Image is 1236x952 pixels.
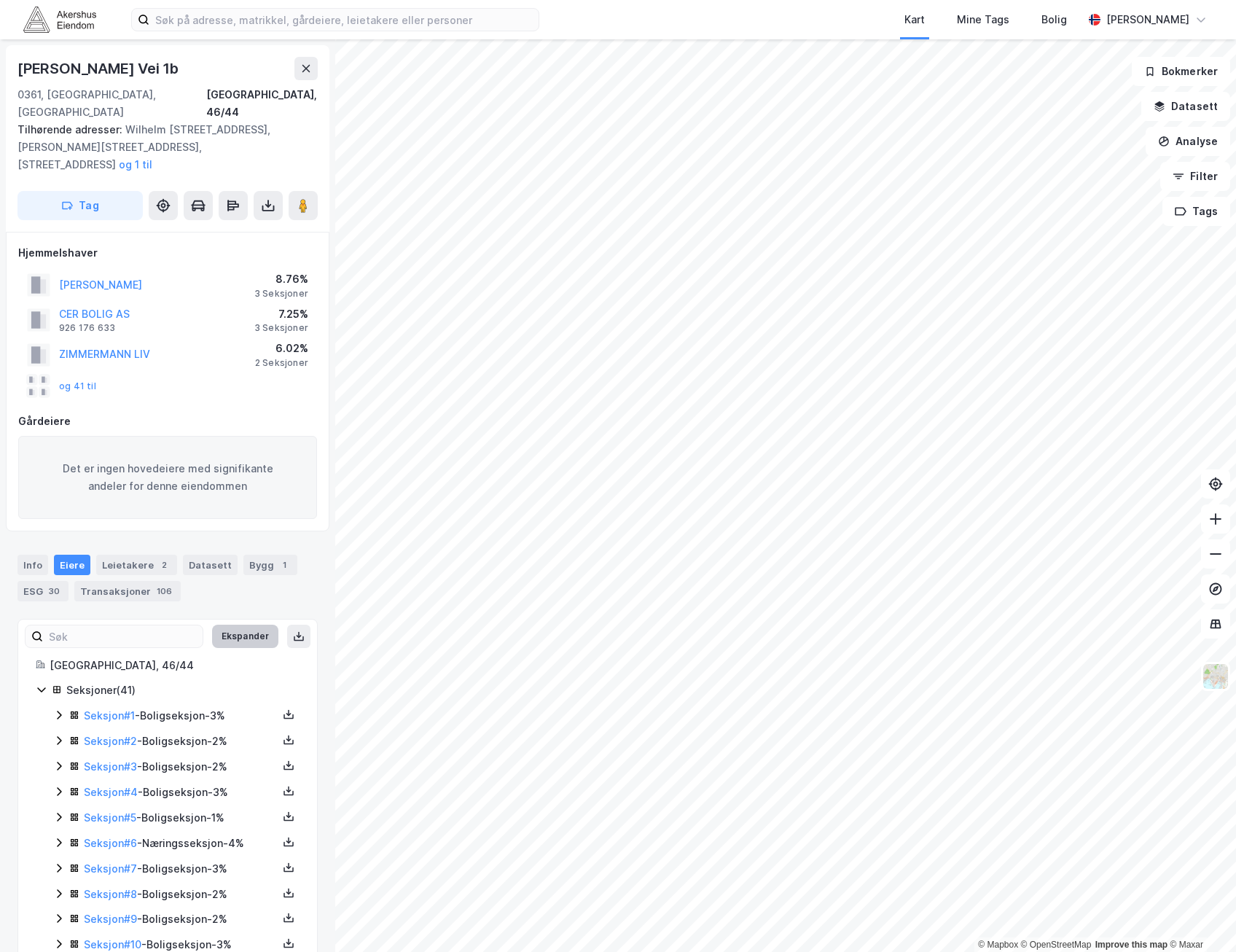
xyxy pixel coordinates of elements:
[18,436,317,519] div: Det er ingen hovedeiere med signifikante andeler for denne eiendommen
[18,413,317,430] div: Gårdeiere
[254,305,308,323] div: 7.25%
[84,709,135,722] a: Seksjon#1
[254,288,308,300] div: 3 Seksjoner
[157,558,171,572] div: 2
[84,811,136,824] a: Seksjon#5
[1163,882,1236,952] div: Kontrollprogram for chat
[254,270,308,288] div: 8.76%
[1162,197,1230,226] button: Tags
[96,555,177,575] div: Leietakere
[17,86,206,121] div: 0361, [GEOGRAPHIC_DATA], [GEOGRAPHIC_DATA]
[84,758,278,776] div: - Boligseksjon - 2%
[50,657,300,674] div: [GEOGRAPHIC_DATA], 46/44
[206,86,318,121] div: [GEOGRAPHIC_DATA], 46/44
[84,733,278,750] div: - Boligseksjon - 2%
[17,121,306,173] div: Wilhelm [STREET_ADDRESS], [PERSON_NAME][STREET_ADDRESS], [STREET_ADDRESS]
[254,322,308,334] div: 3 Seksjoner
[1095,940,1167,950] a: Improve this map
[84,837,137,849] a: Seksjon#6
[84,735,137,747] a: Seksjon#2
[1202,663,1229,690] img: Z
[54,555,90,575] div: Eiere
[17,123,125,136] span: Tilhørende adresser:
[17,555,48,575] div: Info
[1041,11,1067,28] div: Bolig
[277,558,292,572] div: 1
[18,244,317,262] div: Hjemmelshaver
[84,910,278,928] div: - Boligseksjon - 2%
[84,707,278,725] div: - Boligseksjon - 3%
[17,581,69,601] div: ESG
[154,584,175,598] div: 106
[84,860,278,878] div: - Boligseksjon - 3%
[84,862,137,875] a: Seksjon#7
[1141,92,1230,121] button: Datasett
[212,625,278,648] button: Ekspander
[957,11,1009,28] div: Mine Tags
[43,625,203,647] input: Søk
[84,835,278,852] div: - Næringsseksjon - 4%
[84,809,278,827] div: - Boligseksjon - 1%
[17,191,143,220] button: Tag
[84,784,278,801] div: - Boligseksjon - 3%
[978,940,1018,950] a: Mapbox
[183,555,238,575] div: Datasett
[74,581,181,601] div: Transaksjoner
[149,9,539,31] input: Søk på adresse, matrikkel, gårdeiere, leietakere eller personer
[904,11,925,28] div: Kart
[84,888,137,900] a: Seksjon#8
[255,357,308,369] div: 2 Seksjoner
[255,340,308,357] div: 6.02%
[84,760,137,773] a: Seksjon#3
[1146,127,1230,156] button: Analyse
[1160,162,1230,191] button: Filter
[1132,57,1230,86] button: Bokmerker
[84,938,141,951] a: Seksjon#10
[46,584,63,598] div: 30
[1106,11,1189,28] div: [PERSON_NAME]
[84,886,278,903] div: - Boligseksjon - 2%
[66,682,300,699] div: Seksjoner ( 41 )
[1163,882,1236,952] iframe: Chat Widget
[84,786,138,798] a: Seksjon#4
[84,913,137,925] a: Seksjon#9
[59,322,115,334] div: 926 176 633
[243,555,297,575] div: Bygg
[1021,940,1092,950] a: OpenStreetMap
[17,57,181,80] div: [PERSON_NAME] Vei 1b
[23,7,96,32] img: akershus-eiendom-logo.9091f326c980b4bce74ccdd9f866810c.svg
